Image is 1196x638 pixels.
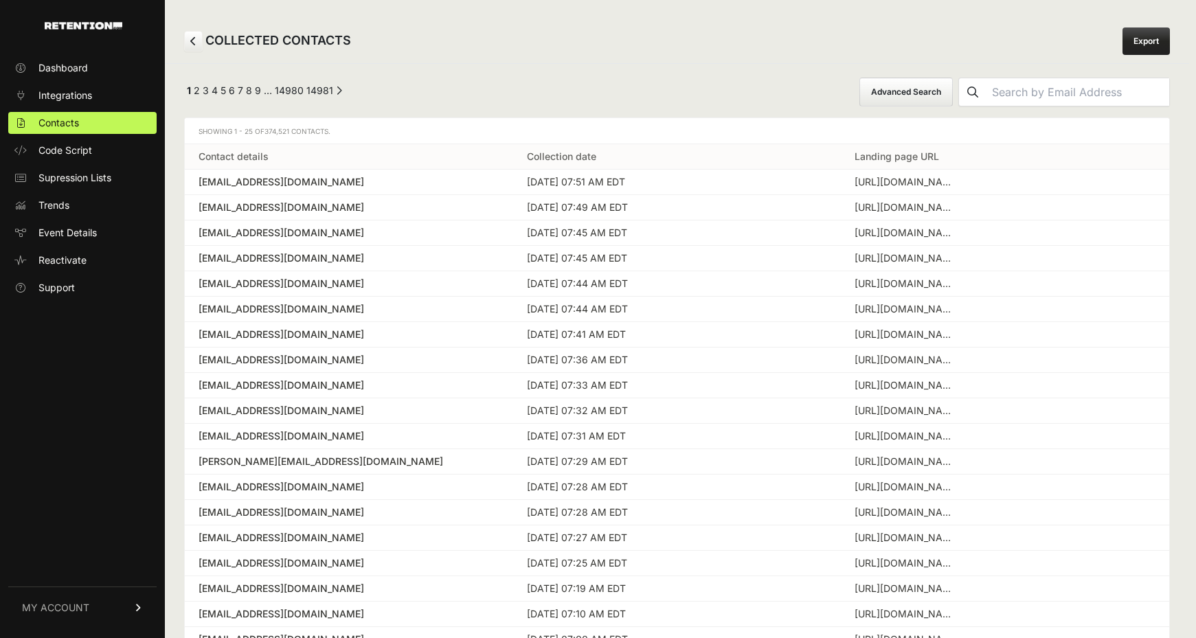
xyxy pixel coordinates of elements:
[8,167,157,189] a: Supression Lists
[513,195,842,220] td: [DATE] 07:49 AM EDT
[199,328,499,341] a: [EMAIL_ADDRESS][DOMAIN_NAME]
[38,198,69,212] span: Trends
[855,531,958,545] div: https://lilacst.com/collections/accessories?nbt=nb%3Aadwords%3A%3A22652683883%3A187957880387%3A77...
[986,78,1169,106] input: Search by Email Address
[855,378,958,392] div: https://lilacst.com/collections/accessories?sort_by=manual
[199,277,499,290] a: [EMAIL_ADDRESS][DOMAIN_NAME]
[238,84,243,96] a: Page 7
[8,84,157,106] a: Integrations
[8,194,157,216] a: Trends
[45,22,122,30] img: Retention.com
[513,551,842,576] td: [DATE] 07:25 AM EDT
[199,378,499,392] a: [EMAIL_ADDRESS][DOMAIN_NAME]
[513,297,842,322] td: [DATE] 07:44 AM EDT
[38,144,92,157] span: Code Script
[513,398,842,424] td: [DATE] 07:32 AM EDT
[255,84,261,96] a: Page 9
[513,271,842,297] td: [DATE] 07:44 AM EDT
[513,576,842,602] td: [DATE] 07:19 AM EDT
[855,455,958,468] div: https://lilacst.com/collections/accessories?nbt=nb%3Aadwords%3A%3A22652683883%3A187957880387%3A77...
[513,322,842,348] td: [DATE] 07:41 AM EDT
[855,201,958,214] div: https://lilacst.com/products/dawn
[199,455,499,468] a: [PERSON_NAME][EMAIL_ADDRESS][DOMAIN_NAME]
[859,78,953,106] button: Advanced Search
[8,57,157,79] a: Dashboard
[199,251,499,265] a: [EMAIL_ADDRESS][DOMAIN_NAME]
[1122,27,1170,55] a: Export
[855,277,958,290] div: https://lilacst.com/products/deluxe-starter-travel-kit?variant=40011212619969&country=US&currency...
[199,556,499,570] div: [EMAIL_ADDRESS][DOMAIN_NAME]
[22,601,89,615] span: MY ACCOUNT
[38,171,111,185] span: Supression Lists
[199,175,499,189] a: [EMAIL_ADDRESS][DOMAIN_NAME]
[264,84,272,96] span: …
[199,607,499,621] a: [EMAIL_ADDRESS][DOMAIN_NAME]
[8,277,157,299] a: Support
[855,404,958,418] div: https://lilacst.com/pages/special-3?utm_source=facebook&utm_medium=paidsocial&utm_campaign=US+%7C...
[38,89,92,102] span: Integrations
[199,404,499,418] a: [EMAIL_ADDRESS][DOMAIN_NAME]
[513,525,842,551] td: [DATE] 07:27 AM EDT
[199,226,499,240] div: [EMAIL_ADDRESS][DOMAIN_NAME]
[199,201,499,214] a: [EMAIL_ADDRESS][DOMAIN_NAME]
[199,353,499,367] a: [EMAIL_ADDRESS][DOMAIN_NAME]
[199,150,269,162] a: Contact details
[855,302,958,316] div: https://lilacst.com/pages/special-3?utm_source=facebook&utm_medium=paidsocial&utm_campaign=US+%7C...
[855,556,958,570] div: https://lilacst.com/pages/special-1?tw_adid=1823811843204209&tw_source=tiktok&utm_source=tiktok&u...
[199,531,499,545] a: [EMAIL_ADDRESS][DOMAIN_NAME]
[199,302,499,316] a: [EMAIL_ADDRESS][DOMAIN_NAME]
[513,449,842,475] td: [DATE] 07:29 AM EDT
[203,84,209,96] a: Page 3
[527,150,596,162] a: Collection date
[855,480,958,494] div: https://lilacst.com/pages/eyebrow-shapes?srsltid=AfmBOoq57wd97NVuIfyEuCALktX4D3dWtfIekfWmZgONknlz...
[199,127,330,135] span: Showing 1 - 25 of
[513,602,842,627] td: [DATE] 07:10 AM EDT
[855,175,958,189] div: https://lilacst.com/pages/special-1?utm_source=tiktok&utm_medium=paidsocial&utm_id=17907305785948...
[513,500,842,525] td: [DATE] 07:28 AM EDT
[513,170,842,195] td: [DATE] 07:51 AM EDT
[513,220,842,246] td: [DATE] 07:45 AM EDT
[855,429,958,443] div: https://lilacst.com/pages/special-1?tt_campaignid=1790730578594850&tw_adid=1842186916265986&tw_so...
[855,251,958,265] div: https://lilacst.com/pages/special-1?tw_adid=1823813270535170&tw_source=tiktok&utm_source=tiktok&u...
[513,246,842,271] td: [DATE] 07:45 AM EDT
[38,253,87,267] span: Reactivate
[199,480,499,494] a: [EMAIL_ADDRESS][DOMAIN_NAME]
[264,127,330,135] span: 374,521 Contacts.
[199,505,499,519] div: [EMAIL_ADDRESS][DOMAIN_NAME]
[8,586,157,628] a: MY ACCOUNT
[855,353,958,367] div: https://lilacst.com/collections/accessories?nbt=nb%3Aadwords%3A%3A22652683883%3A187957880387%3A77...
[246,84,252,96] a: Page 8
[8,222,157,244] a: Event Details
[38,116,79,130] span: Contacts
[221,84,226,96] a: Page 5
[855,582,958,595] div: https://lilacst.com/products/originals?nbt=nb%3Aadwords%3A%3A22652683883%3A187957880387%3A7724056...
[513,424,842,449] td: [DATE] 07:31 AM EDT
[855,328,958,341] div: https://lilacst.com/pages/special-3?utm_source=facebook&utm_medium=paidsocial&utm_campaign=US+%7C...
[513,475,842,500] td: [DATE] 07:28 AM EDT
[513,373,842,398] td: [DATE] 07:33 AM EDT
[38,226,97,240] span: Event Details
[187,84,191,96] em: Page 1
[199,582,499,595] a: [EMAIL_ADDRESS][DOMAIN_NAME]
[8,139,157,161] a: Code Script
[855,226,958,240] div: https://lilacst.com/pages/special-1?tt_campaignid=1790730578594850&tw_adid=1842186916265986&tw_so...
[8,249,157,271] a: Reactivate
[275,84,304,96] a: Page 14980
[194,84,200,96] a: Page 2
[38,281,75,295] span: Support
[38,61,88,75] span: Dashboard
[199,429,499,443] a: [EMAIL_ADDRESS][DOMAIN_NAME]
